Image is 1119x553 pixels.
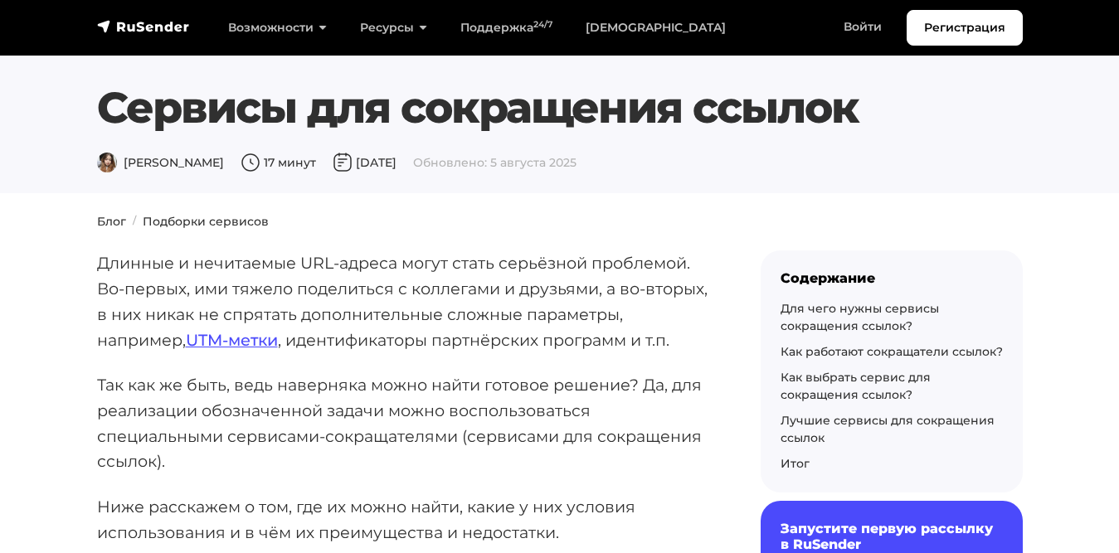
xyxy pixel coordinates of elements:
a: Как выбрать сервис для сокращения ссылок? [781,370,931,402]
li: Подборки сервисов [126,213,269,230]
span: [DATE] [333,155,397,170]
a: Поддержка24/7 [444,11,569,45]
img: RuSender [97,18,190,35]
a: Блог [97,214,126,229]
p: Ниже расскажем о том, где их можно найти, какие у них условия использования и в чём их преимущест... [97,494,708,545]
nav: breadcrumb [87,213,1033,230]
img: Дата публикации [333,153,353,172]
span: Обновлено: 5 августа 2025 [413,155,577,170]
a: Для чего нужны сервисы сокращения ссылок? [781,301,939,333]
div: Содержание [781,270,1003,286]
h6: Запустите первую рассылку в RuSender [781,521,1003,552]
a: UTM-метки [186,330,278,350]
a: Как работают сокращатели ссылок? [781,344,1003,359]
a: Войти [827,10,898,44]
a: [DEMOGRAPHIC_DATA] [569,11,742,45]
span: [PERSON_NAME] [97,155,224,170]
a: Итог [781,456,810,471]
a: Возможности [212,11,343,45]
h1: Сервисы для сокращения ссылок [97,82,944,133]
span: 17 минут [241,155,316,170]
p: Так как же быть, ведь наверняка можно найти готовое решение? Да, для реализации обозначенной зада... [97,372,708,474]
p: Длинные и нечитаемые URL-адреса могут стать серьёзной проблемой. Во-первых, ими тяжело поделиться... [97,250,708,352]
a: Ресурсы [343,11,444,45]
img: Время чтения [241,153,260,172]
sup: 24/7 [533,19,552,30]
a: Регистрация [907,10,1023,46]
a: Лучшие сервисы для сокращения ссылок [781,413,995,445]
